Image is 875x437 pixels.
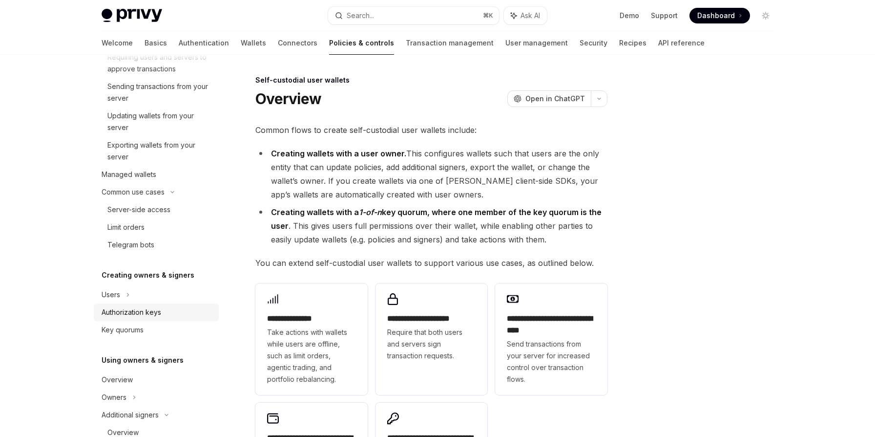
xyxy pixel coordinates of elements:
a: Authentication [179,31,229,55]
a: Connectors [278,31,317,55]
a: Limit orders [94,218,219,236]
span: Take actions with wallets while users are offline, such as limit orders, agentic trading, and por... [267,327,356,385]
div: Key quorums [102,324,144,336]
button: Search...⌘K [328,7,499,24]
span: Common flows to create self-custodial user wallets include: [255,123,607,137]
span: Send transactions from your server for increased control over transaction flows. [507,338,596,385]
div: Exporting wallets from your server [107,139,213,163]
a: Key quorums [94,321,219,339]
img: light logo [102,9,162,22]
div: Sending transactions from your server [107,81,213,104]
a: Security [580,31,607,55]
div: Telegram bots [107,239,154,251]
span: Open in ChatGPT [525,94,585,104]
a: Server-side access [94,201,219,218]
div: Common use cases [102,186,165,198]
a: Wallets [241,31,266,55]
a: Support [651,11,678,21]
div: Updating wallets from your server [107,110,213,133]
em: 1-of-n [359,207,382,217]
a: Recipes [619,31,646,55]
a: User management [505,31,568,55]
li: This configures wallets such that users are the only entity that can update policies, add additio... [255,147,607,201]
a: Overview [94,371,219,389]
a: Transaction management [406,31,494,55]
a: Updating wallets from your server [94,107,219,136]
a: Dashboard [689,8,750,23]
span: ⌘ K [483,12,493,20]
button: Open in ChatGPT [507,90,591,107]
span: Ask AI [521,11,540,21]
div: Users [102,289,120,301]
div: Authorization keys [102,306,161,318]
span: Dashboard [697,11,735,21]
strong: Creating wallets with a user owner. [271,149,406,158]
h5: Using owners & signers [102,354,184,366]
a: Exporting wallets from your server [94,136,219,166]
div: Additional signers [102,409,159,421]
button: Ask AI [504,7,547,24]
div: Server-side access [107,204,170,216]
h1: Overview [255,90,321,108]
button: Toggle dark mode [758,8,773,23]
li: . This gives users full permissions over their wallet, while enabling other parties to easily upd... [255,205,607,246]
a: Sending transactions from your server [94,78,219,107]
a: Managed wallets [94,166,219,183]
strong: Creating wallets with a key quorum, where one member of the key quorum is the user [271,207,602,231]
span: You can extend self-custodial user wallets to support various use cases, as outlined below. [255,256,607,270]
a: **** **** *****Take actions with wallets while users are offline, such as limit orders, agentic t... [255,284,368,395]
div: Search... [347,10,374,22]
a: Telegram bots [94,236,219,254]
a: Welcome [102,31,133,55]
span: Require that both users and servers sign transaction requests. [387,327,476,362]
div: Overview [102,374,133,386]
div: Owners [102,392,126,403]
a: Authorization keys [94,304,219,321]
div: Limit orders [107,221,145,233]
div: Managed wallets [102,169,156,180]
a: Basics [145,31,167,55]
div: Self-custodial user wallets [255,75,607,85]
a: API reference [658,31,705,55]
a: Policies & controls [329,31,394,55]
a: Demo [620,11,639,21]
h5: Creating owners & signers [102,269,194,281]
